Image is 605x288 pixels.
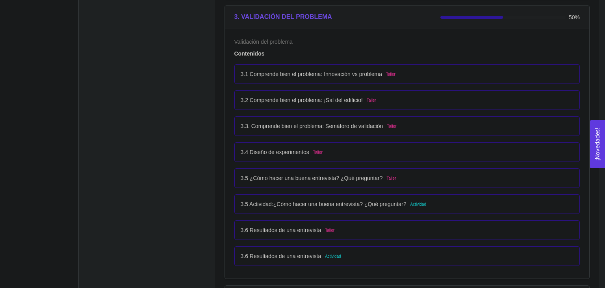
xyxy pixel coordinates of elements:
span: Taller [387,123,396,130]
span: Taller [313,149,323,156]
span: Actividad [410,201,427,208]
span: Taller [387,175,396,182]
span: Taller [325,227,334,234]
p: 3.5 ¿Cómo hacer una buena entrevista? ¿Qué preguntar? [241,174,383,182]
span: Taller [367,97,376,104]
p: 3.6 Resultados de una entrevista [241,252,321,260]
p: 3.3. Comprende bien el problema: Semáforo de validación [241,122,383,130]
p: 3.1 Comprende bien el problema: Innovación vs problema [241,70,382,78]
span: 50% [569,15,580,20]
p: 3.6 Resultados de una entrevista [241,226,321,234]
span: Validación del problema [234,39,293,45]
p: 3.5 Actividad:¿Cómo hacer una buena entrevista? ¿Qué preguntar? [241,200,406,208]
span: Actividad [325,253,341,260]
strong: 3. VALIDACIÓN DEL PROBLEMA [234,13,332,20]
strong: Contenidos [234,50,265,57]
p: 3.4 Diseño de experimentos [241,148,309,156]
span: Taller [386,71,395,78]
p: 3.2 Comprende bien el problema: ¡Sal del edificio! [241,96,363,104]
button: Open Feedback Widget [590,120,605,168]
